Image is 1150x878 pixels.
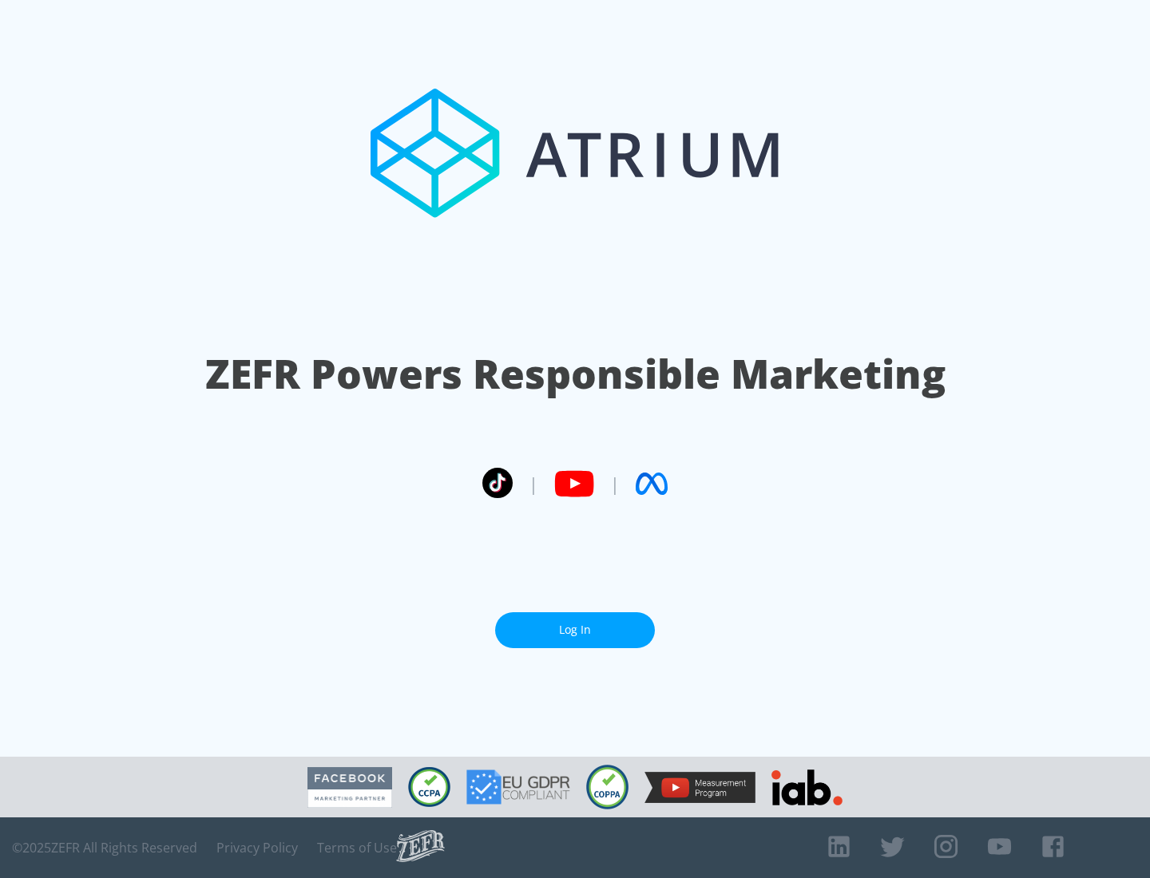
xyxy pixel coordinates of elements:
a: Log In [495,612,655,648]
img: CCPA Compliant [408,767,450,807]
img: GDPR Compliant [466,769,570,805]
img: COPPA Compliant [586,765,629,809]
a: Terms of Use [317,840,397,856]
span: | [610,472,620,496]
a: Privacy Policy [216,840,298,856]
span: © 2025 ZEFR All Rights Reserved [12,840,197,856]
img: Facebook Marketing Partner [307,767,392,808]
span: | [529,472,538,496]
h1: ZEFR Powers Responsible Marketing [205,346,946,401]
img: YouTube Measurement Program [644,772,755,803]
img: IAB [771,769,843,805]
